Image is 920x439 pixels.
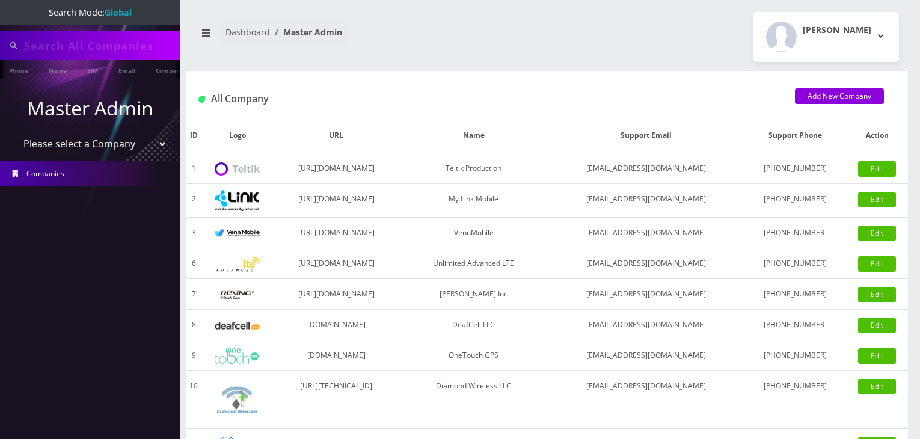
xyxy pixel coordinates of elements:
img: Rexing Inc [215,289,260,301]
td: Teltik Production [399,153,549,184]
th: ID [186,118,201,153]
a: SIM [81,60,104,79]
td: 8 [186,310,201,340]
th: Support Phone [744,118,847,153]
a: Dashboard [225,26,270,38]
h2: [PERSON_NAME] [803,25,871,35]
td: [PHONE_NUMBER] [744,153,847,184]
td: [URL][DOMAIN_NAME] [274,184,399,218]
a: Phone [3,60,34,79]
td: [URL][TECHNICAL_ID] [274,371,399,429]
td: 2 [186,184,201,218]
td: DeafCell LLC [399,310,549,340]
a: Edit [858,161,896,177]
a: Edit [858,226,896,241]
td: Diamond Wireless LLC [399,371,549,429]
td: 9 [186,340,201,371]
nav: breadcrumb [195,20,538,54]
input: Search All Companies [24,34,177,57]
a: Email [112,60,141,79]
img: Teltik Production [215,162,260,176]
td: [EMAIL_ADDRESS][DOMAIN_NAME] [549,153,744,184]
a: Company [150,60,190,79]
a: Edit [858,348,896,364]
td: 3 [186,218,201,248]
a: Edit [858,256,896,272]
th: Logo [201,118,274,153]
a: Edit [858,318,896,333]
td: [EMAIL_ADDRESS][DOMAIN_NAME] [549,218,744,248]
th: URL [274,118,399,153]
td: [PHONE_NUMBER] [744,340,847,371]
a: Add New Company [795,88,884,104]
td: [PHONE_NUMBER] [744,184,847,218]
td: [PHONE_NUMBER] [744,371,847,429]
img: Unlimited Advanced LTE [215,257,260,272]
li: Master Admin [270,26,342,38]
td: 7 [186,279,201,310]
img: VennMobile [215,229,260,238]
a: Name [43,60,73,79]
img: OneTouch GPS [215,348,260,364]
td: [URL][DOMAIN_NAME] [274,248,399,279]
span: Search Mode: [49,7,132,18]
td: [EMAIL_ADDRESS][DOMAIN_NAME] [549,340,744,371]
td: [EMAIL_ADDRESS][DOMAIN_NAME] [549,248,744,279]
td: VennMobile [399,218,549,248]
td: Unlimited Advanced LTE [399,248,549,279]
td: [DOMAIN_NAME] [274,310,399,340]
td: OneTouch GPS [399,340,549,371]
td: [URL][DOMAIN_NAME] [274,279,399,310]
th: Action [846,118,908,153]
a: Edit [858,379,896,394]
a: Edit [858,287,896,302]
td: [EMAIL_ADDRESS][DOMAIN_NAME] [549,184,744,218]
td: 10 [186,371,201,429]
td: [EMAIL_ADDRESS][DOMAIN_NAME] [549,310,744,340]
span: Companies [26,168,64,179]
td: [URL][DOMAIN_NAME] [274,153,399,184]
th: Support Email [549,118,744,153]
td: [PHONE_NUMBER] [744,248,847,279]
h1: All Company [198,93,777,105]
td: [EMAIL_ADDRESS][DOMAIN_NAME] [549,279,744,310]
td: [EMAIL_ADDRESS][DOMAIN_NAME] [549,371,744,429]
td: [URL][DOMAIN_NAME] [274,218,399,248]
td: [PERSON_NAME] Inc [399,279,549,310]
strong: Global [105,7,132,18]
td: [DOMAIN_NAME] [274,340,399,371]
img: My Link Mobile [215,190,260,211]
td: [PHONE_NUMBER] [744,218,847,248]
td: 1 [186,153,201,184]
td: [PHONE_NUMBER] [744,279,847,310]
th: Name [399,118,549,153]
img: Diamond Wireless LLC [215,377,260,422]
img: All Company [198,96,205,103]
td: [PHONE_NUMBER] [744,310,847,340]
a: Edit [858,192,896,207]
button: [PERSON_NAME] [753,12,899,62]
img: DeafCell LLC [215,322,260,330]
td: My Link Mobile [399,184,549,218]
td: 6 [186,248,201,279]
